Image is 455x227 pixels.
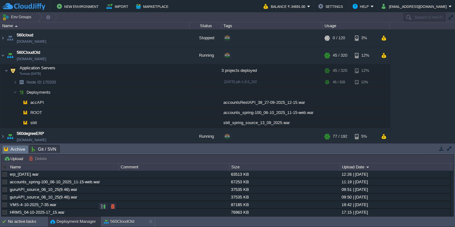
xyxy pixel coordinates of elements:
[229,193,339,201] div: 37535 KB
[323,22,390,29] div: Usage
[17,137,46,143] a: [DOMAIN_NAME]
[355,77,375,87] div: 12%
[10,202,56,207] a: VMS-4-10-2025_7-35.war
[229,178,339,186] div: 67253 KB
[353,3,371,10] button: Help
[8,217,47,227] div: No active tasks
[340,178,450,186] div: 11:19 | [DATE]
[17,77,26,87] img: AMDAwAAAACH5BAEAAAAALAAAAAABAAEAAAICRAEAOw==
[136,3,170,10] button: Marketplace
[119,163,229,171] div: Comment
[10,172,39,177] a: erp_[DATE].war
[229,186,339,193] div: 37535 KB
[0,47,5,64] img: AMDAwAAAACH5BAEAAAAALAAAAAABAAEAAAICRAEAOw==
[30,110,43,115] a: ROOT
[29,156,49,161] button: Delete
[17,49,40,56] a: 560CloudOld
[2,13,33,22] button: Env Groups
[221,64,323,77] div: 3 projects deployed
[229,209,339,216] div: 76963 KB
[20,72,41,76] span: Tomcat [DATE]
[340,201,450,208] div: 19:42 | [DATE]
[340,193,450,201] div: 09:50 | [DATE]
[17,108,21,117] img: AMDAwAAAACH5BAEAAAAALAAAAAABAAEAAAICRAEAOw==
[264,3,307,10] button: Balance ₹-34691.00
[9,64,17,77] img: AMDAwAAAACH5BAEAAAAALAAAAAABAAEAAAICRAEAOw==
[26,79,57,85] span: 170333
[222,22,322,29] div: Tags
[10,187,77,192] a: guruAPI_source_06_10_25(9.46).war
[19,66,56,70] a: Application ServersTomcat [DATE]
[355,47,375,64] div: 12%
[4,64,8,77] img: AMDAwAAAACH5BAEAAAAALAAAAAABAAEAAAICRAEAOw==
[6,47,15,64] img: AMDAwAAAACH5BAEAAAAALAAAAAABAAEAAAICRAEAOw==
[355,29,375,47] div: 3%
[318,3,345,10] button: Settings
[221,98,323,107] div: accountsRestAPI_38_27-09-2025_12-15.war
[17,38,46,45] a: [DOMAIN_NAME]
[17,56,46,62] a: [DOMAIN_NAME]
[190,22,221,29] div: Status
[13,77,17,87] img: AMDAwAAAACH5BAEAAAAALAAAAAABAAEAAAICRAEAOw==
[0,128,5,145] img: AMDAwAAAACH5BAEAAAAALAAAAAABAAEAAAICRAEAOw==
[229,171,339,178] div: 63513 KB
[6,29,15,47] img: AMDAwAAAACH5BAEAAAAALAAAAAABAAEAAAICRAEAOw==
[0,29,5,47] img: AMDAwAAAACH5BAEAAAAALAAAAAABAAEAAAICRAEAOw==
[17,98,21,107] img: AMDAwAAAACH5BAEAAAAALAAAAAABAAEAAAICRAEAOw==
[190,128,221,145] div: Running
[340,186,450,193] div: 09:51 | [DATE]
[104,218,134,225] button: 560CloudOld
[221,118,323,128] div: sblt_spring_source_13_09_2025.war
[428,202,449,221] iframe: chat widget
[10,210,64,215] a: HRMS_04-10-2025-17_15.war
[4,156,25,161] button: Upload
[32,145,56,153] span: Git / SVN
[21,98,30,107] img: AMDAwAAAACH5BAEAAAAALAAAAAABAAEAAAICRAEAOw==
[333,47,347,64] div: 45 / 320
[355,128,375,145] div: 5%
[190,47,221,64] div: Running
[6,128,15,145] img: AMDAwAAAACH5BAEAAAAALAAAAAABAAEAAAICRAEAOw==
[340,209,450,216] div: 17:15 | [DATE]
[333,128,347,145] div: 77 / 192
[333,64,347,77] div: 45 / 320
[50,218,96,225] button: Deployment Manager
[333,29,345,47] div: 0 / 120
[9,163,118,171] div: Name
[30,120,38,125] a: sblt
[340,163,450,171] div: Upload Date
[26,90,52,95] a: Deployments
[1,22,190,29] div: Name
[230,163,340,171] div: Size
[333,77,345,87] div: 45 / 320
[224,80,257,84] span: [DATE]-jdk-1.8.0_202
[26,79,57,85] a: Node ID:170333
[17,130,44,137] a: 560degreeERP
[2,3,45,10] img: CloudJiffy
[382,3,449,10] button: [EMAIL_ADDRESS][DOMAIN_NAME]
[106,3,130,10] button: Import
[340,171,450,178] div: 12:26 | [DATE]
[15,25,18,27] img: AMDAwAAAACH5BAEAAAAALAAAAAABAAEAAAICRAEAOw==
[355,64,375,77] div: 12%
[190,29,221,47] div: Stopped
[21,118,30,128] img: AMDAwAAAACH5BAEAAAAALAAAAAABAAEAAAICRAEAOw==
[10,180,100,184] a: accounts_spring-100_06-10_2025_11-15-web.war
[17,32,33,38] a: 560cloud
[19,65,56,71] span: Application Servers
[21,108,30,117] img: AMDAwAAAACH5BAEAAAAALAAAAAABAAEAAAICRAEAOw==
[57,3,100,10] button: New Environment
[27,80,43,85] span: Node ID:
[17,118,21,128] img: AMDAwAAAACH5BAEAAAAALAAAAAABAAEAAAICRAEAOw==
[17,87,26,97] img: AMDAwAAAACH5BAEAAAAALAAAAAABAAEAAAICRAEAOw==
[30,100,45,105] a: accAPI
[13,87,17,97] img: AMDAwAAAACH5BAEAAAAALAAAAAABAAEAAAICRAEAOw==
[10,195,77,199] a: guruAPI_source_06_10_25(9.46).war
